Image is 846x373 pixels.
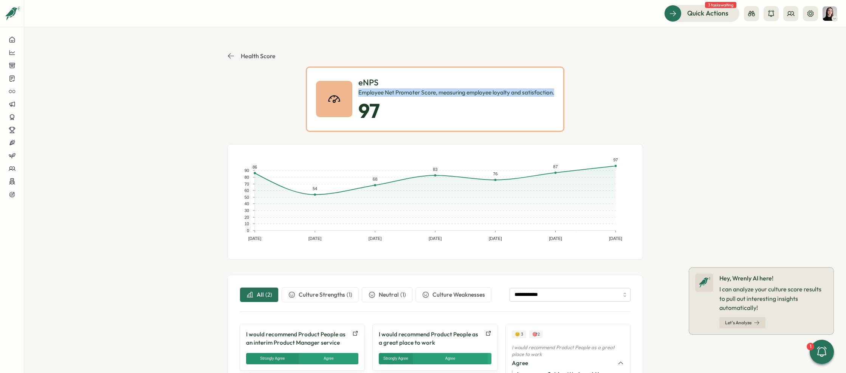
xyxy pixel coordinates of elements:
p: I would recommend Product People as a great place to work [512,344,624,358]
img: Elena Ladushyna [823,6,837,21]
p: 97 [358,100,554,122]
div: Upvotes [529,330,543,338]
div: Sentiment Score [512,330,526,338]
span: All [257,291,264,299]
text: 70 [245,182,249,186]
text: 40 [245,201,249,206]
button: Neutral(1) [362,287,412,302]
span: Culture Weaknesses [432,291,485,299]
text: [DATE] [489,236,502,241]
text: 20 [245,215,249,220]
p: I would recommend Product People as a great place to work [379,330,482,347]
button: Health Score [227,52,276,60]
span: Quick Actions [687,8,728,18]
button: Quick Actions [664,5,739,22]
text: 90 [245,168,249,173]
a: Open survey in new tab [485,330,491,347]
p: Hey, Wrenly AI here! [719,274,827,283]
div: Agree [324,356,334,362]
text: 60 [245,188,249,193]
button: 1 [810,340,834,364]
text: 0 [247,228,249,233]
text: [DATE] [308,236,322,241]
div: Agree [512,359,613,367]
div: ( 1 ) [400,291,406,299]
p: Health Score [241,53,276,59]
a: Open survey in new tab [352,330,358,347]
div: 1 [807,343,814,350]
text: 30 [245,208,249,213]
button: Culture Weaknesses [415,287,491,302]
div: Strongly Agree [260,356,285,362]
text: 10 [245,221,249,226]
button: All(2) [240,287,279,302]
div: ( 1 ) [347,291,352,299]
text: [DATE] [429,236,442,241]
text: [DATE] [549,236,562,241]
text: 80 [245,175,249,180]
div: ( 2 ) [265,291,272,299]
button: Let's Analyze [719,317,765,328]
div: Agree [445,356,456,362]
span: Let's Analyze [725,320,751,325]
span: Neutral [379,291,399,299]
text: 50 [245,195,249,200]
p: I can analyze your culture score results to pull out interesting insights automatically! [719,285,827,313]
div: Employee Net Promoter Score, measuring employee loyalty and satisfaction. [358,88,554,97]
p: eNPS [358,77,554,88]
span: Culture Strengths [299,291,345,299]
text: [DATE] [609,236,622,241]
span: 3 tasks waiting [705,2,736,8]
p: I would recommend Product People as an interim Product Manager service [246,330,349,347]
button: Culture Strengths(1) [282,287,359,302]
text: [DATE] [248,236,262,241]
text: [DATE] [369,236,382,241]
div: Strongly Agree [383,356,408,362]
